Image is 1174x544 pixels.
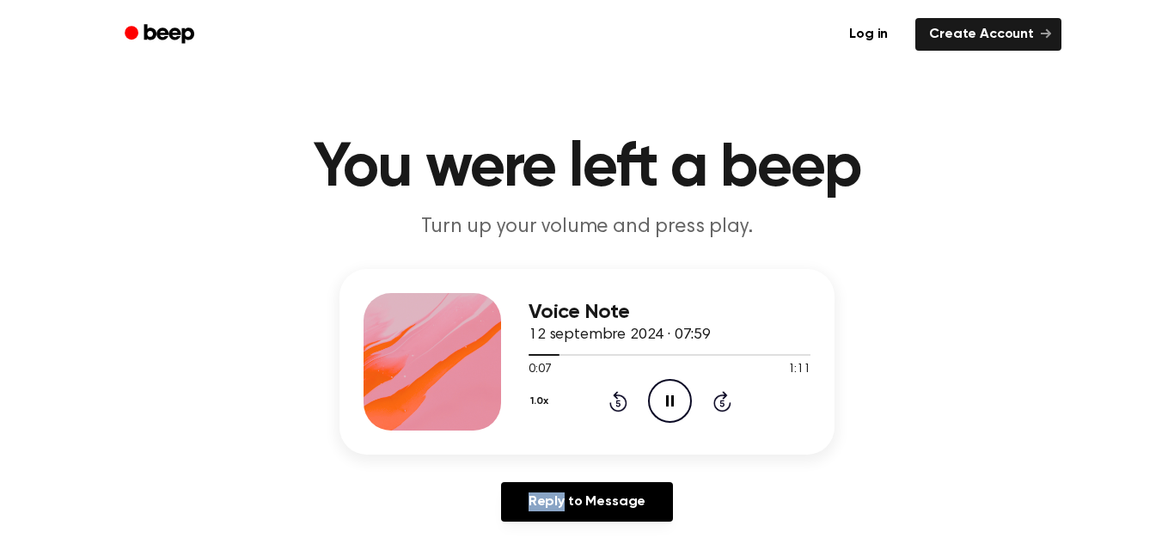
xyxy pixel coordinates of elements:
[501,482,673,522] a: Reply to Message
[788,361,810,379] span: 1:11
[529,361,551,379] span: 0:07
[832,15,905,54] a: Log in
[529,301,810,324] h3: Voice Note
[529,387,554,416] button: 1.0x
[113,18,210,52] a: Beep
[529,327,711,343] span: 12 septembre 2024 · 07:59
[257,213,917,241] p: Turn up your volume and press play.
[915,18,1061,51] a: Create Account
[147,138,1027,199] h1: You were left a beep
